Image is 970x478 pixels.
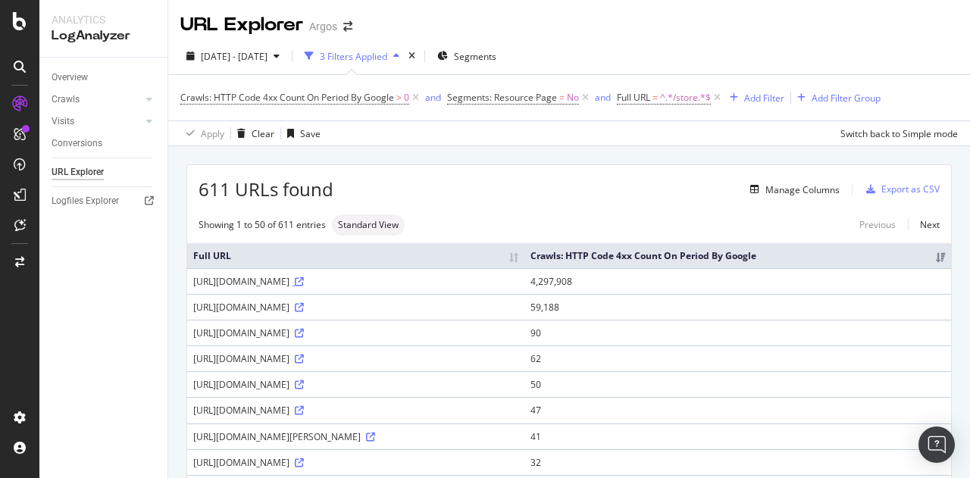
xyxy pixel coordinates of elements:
[300,127,321,140] div: Save
[652,91,658,104] span: =
[524,320,951,345] td: 90
[193,301,518,314] div: [URL][DOMAIN_NAME]
[52,193,157,209] a: Logfiles Explorer
[908,214,940,236] a: Next
[193,352,518,365] div: [URL][DOMAIN_NAME]
[52,164,157,180] a: URL Explorer
[567,87,579,108] span: No
[180,12,303,38] div: URL Explorer
[299,44,405,68] button: 3 Filters Applied
[193,378,518,391] div: [URL][DOMAIN_NAME]
[524,345,951,371] td: 62
[338,220,399,230] span: Standard View
[595,90,611,105] button: and
[201,127,224,140] div: Apply
[559,91,565,104] span: =
[524,294,951,320] td: 59,188
[881,183,940,195] div: Export as CSV
[765,183,840,196] div: Manage Columns
[918,426,955,463] div: Open Intercom Messenger
[660,87,711,108] span: ^.*/store.*$
[405,48,418,64] div: times
[180,91,394,104] span: Crawls: HTTP Code 4xx Count On Period By Google
[52,12,155,27] div: Analytics
[52,136,102,152] div: Conversions
[199,177,333,202] span: 611 URLs found
[617,91,650,104] span: Full URL
[52,27,155,45] div: LogAnalyzer
[447,91,557,104] span: Segments: Resource Page
[744,92,784,105] div: Add Filter
[193,456,518,469] div: [URL][DOMAIN_NAME]
[425,90,441,105] button: and
[840,127,958,140] div: Switch back to Simple mode
[309,19,337,34] div: Argos
[524,397,951,423] td: 47
[812,92,881,105] div: Add Filter Group
[744,180,840,198] button: Manage Columns
[201,50,268,63] span: [DATE] - [DATE]
[193,275,518,288] div: [URL][DOMAIN_NAME]
[425,91,441,104] div: and
[52,136,157,152] a: Conversions
[199,218,326,231] div: Showing 1 to 50 of 611 entries
[52,114,142,130] a: Visits
[524,449,951,475] td: 32
[454,50,496,63] span: Segments
[52,70,157,86] a: Overview
[524,243,951,268] th: Crawls: HTTP Code 4xx Count On Period By Google: activate to sort column ascending
[524,423,951,449] td: 41
[343,21,352,32] div: arrow-right-arrow-left
[52,164,104,180] div: URL Explorer
[860,177,940,202] button: Export as CSV
[396,91,402,104] span: >
[791,89,881,107] button: Add Filter Group
[231,121,274,145] button: Clear
[404,87,409,108] span: 0
[52,92,142,108] a: Crawls
[180,121,224,145] button: Apply
[252,127,274,140] div: Clear
[524,268,951,294] td: 4,297,908
[52,92,80,108] div: Crawls
[193,430,518,443] div: [URL][DOMAIN_NAME][PERSON_NAME]
[52,114,74,130] div: Visits
[524,371,951,397] td: 50
[52,193,119,209] div: Logfiles Explorer
[193,326,518,339] div: [URL][DOMAIN_NAME]
[180,44,286,68] button: [DATE] - [DATE]
[320,50,387,63] div: 3 Filters Applied
[595,91,611,104] div: and
[834,121,958,145] button: Switch back to Simple mode
[332,214,405,236] div: neutral label
[431,44,502,68] button: Segments
[281,121,321,145] button: Save
[52,70,88,86] div: Overview
[193,404,518,417] div: [URL][DOMAIN_NAME]
[187,243,524,268] th: Full URL: activate to sort column ascending
[724,89,784,107] button: Add Filter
